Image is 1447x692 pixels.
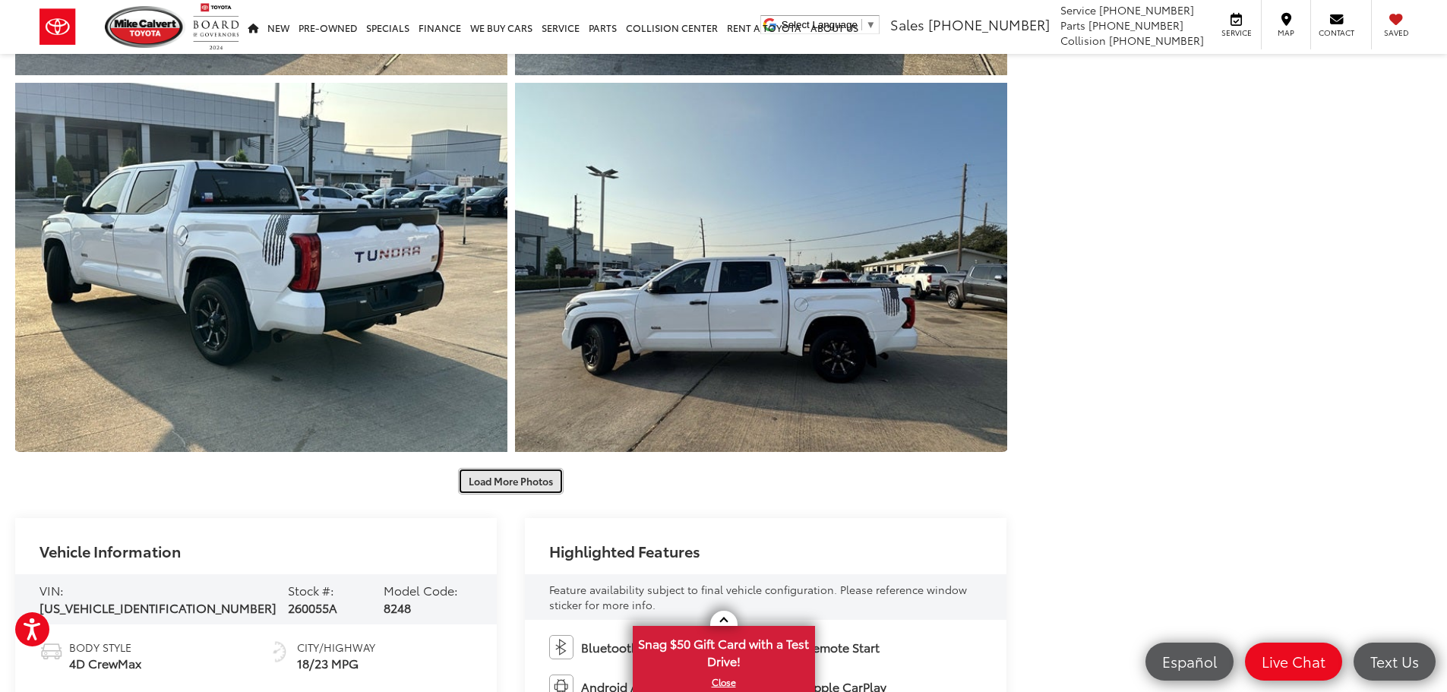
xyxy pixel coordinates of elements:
[581,639,644,656] span: Bluetooth®
[1254,652,1333,671] span: Live Chat
[634,627,814,674] span: Snag $50 Gift Card with a Test Drive!
[39,599,276,616] span: [US_VEHICLE_IDENTIFICATION_NUMBER]
[1145,643,1234,681] a: Español
[549,635,573,659] img: Bluetooth®
[15,83,507,452] a: Expand Photo 6
[1269,27,1303,38] span: Map
[384,581,458,599] span: Model Code:
[267,640,292,664] img: Fuel Economy
[11,79,513,456] img: 2025 Toyota Tundra SR
[1245,643,1342,681] a: Live Chat
[1060,33,1106,48] span: Collision
[510,79,1012,456] img: 2025 Toyota Tundra SR
[39,581,64,599] span: VIN:
[805,639,880,656] span: Remote Start
[297,640,375,655] span: City/Highway
[1088,17,1183,33] span: [PHONE_NUMBER]
[288,599,337,616] span: 260055A
[515,83,1007,452] a: Expand Photo 7
[1109,33,1204,48] span: [PHONE_NUMBER]
[105,6,185,48] img: Mike Calvert Toyota
[1363,652,1426,671] span: Text Us
[866,19,876,30] span: ▼
[549,582,967,612] span: Feature availability subject to final vehicle configuration. Please reference window sticker for ...
[1060,17,1085,33] span: Parts
[549,542,700,559] h2: Highlighted Features
[890,14,924,34] span: Sales
[69,640,141,655] span: Body Style
[1099,2,1194,17] span: [PHONE_NUMBER]
[1155,652,1224,671] span: Español
[1219,27,1253,38] span: Service
[1319,27,1354,38] span: Contact
[384,599,411,616] span: 8248
[1354,643,1436,681] a: Text Us
[288,581,334,599] span: Stock #:
[1060,2,1096,17] span: Service
[69,655,141,672] span: 4D CrewMax
[458,468,564,495] button: Load More Photos
[1379,27,1413,38] span: Saved
[928,14,1050,34] span: [PHONE_NUMBER]
[39,542,181,559] h2: Vehicle Information
[297,655,375,672] span: 18/23 MPG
